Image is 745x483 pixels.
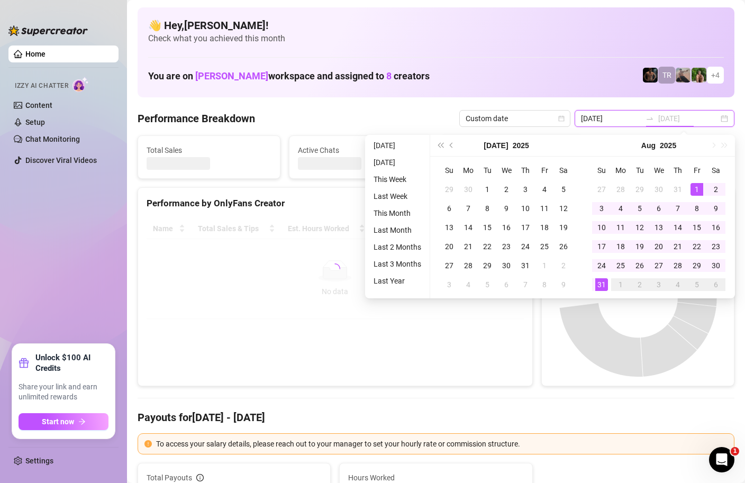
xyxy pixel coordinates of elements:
[687,161,706,180] th: Fr
[652,278,665,291] div: 3
[630,275,649,294] td: 2025-09-02
[459,237,478,256] td: 2025-07-21
[15,81,68,91] span: Izzy AI Chatter
[649,256,668,275] td: 2025-08-27
[614,183,627,196] div: 28
[440,237,459,256] td: 2025-07-20
[691,259,703,272] div: 29
[434,135,446,156] button: Last year (Control + left)
[554,256,573,275] td: 2025-08-02
[500,259,513,272] div: 30
[611,237,630,256] td: 2025-08-18
[614,202,627,215] div: 4
[652,259,665,272] div: 27
[443,259,456,272] div: 27
[459,275,478,294] td: 2025-08-04
[443,202,456,215] div: 6
[538,259,551,272] div: 1
[662,69,671,81] span: TR
[519,259,532,272] div: 31
[692,68,706,83] img: Nathaniel
[459,180,478,199] td: 2025-06-30
[535,180,554,199] td: 2025-07-04
[298,144,423,156] span: Active Chats
[72,77,89,92] img: AI Chatter
[554,218,573,237] td: 2025-07-19
[538,240,551,253] div: 25
[195,70,268,81] span: [PERSON_NAME]
[633,240,646,253] div: 19
[500,221,513,234] div: 16
[516,218,535,237] td: 2025-07-17
[148,70,430,82] h1: You are on workspace and assigned to creators
[538,278,551,291] div: 8
[440,161,459,180] th: Su
[630,218,649,237] td: 2025-08-12
[19,358,29,368] span: gift
[478,199,497,218] td: 2025-07-08
[671,221,684,234] div: 14
[611,199,630,218] td: 2025-08-04
[687,180,706,199] td: 2025-08-01
[691,221,703,234] div: 15
[641,135,656,156] button: Choose a month
[614,240,627,253] div: 18
[478,180,497,199] td: 2025-07-01
[671,183,684,196] div: 31
[554,180,573,199] td: 2025-07-05
[658,113,719,124] input: End date
[554,237,573,256] td: 2025-07-26
[519,240,532,253] div: 24
[19,413,108,430] button: Start nowarrow-right
[558,115,565,122] span: calendar
[595,202,608,215] div: 3
[649,199,668,218] td: 2025-08-06
[668,275,687,294] td: 2025-09-04
[459,256,478,275] td: 2025-07-28
[500,278,513,291] div: 6
[649,180,668,199] td: 2025-07-30
[581,113,641,124] input: Start date
[671,240,684,253] div: 21
[671,278,684,291] div: 4
[706,180,725,199] td: 2025-08-02
[462,240,475,253] div: 21
[369,156,425,169] li: [DATE]
[554,199,573,218] td: 2025-07-12
[516,237,535,256] td: 2025-07-24
[611,180,630,199] td: 2025-07-28
[369,139,425,152] li: [DATE]
[519,278,532,291] div: 7
[614,278,627,291] div: 1
[516,161,535,180] th: Th
[519,221,532,234] div: 17
[710,183,722,196] div: 2
[19,382,108,403] span: Share your link and earn unlimited rewards
[731,447,739,455] span: 1
[668,218,687,237] td: 2025-08-14
[443,240,456,253] div: 20
[25,118,45,126] a: Setup
[676,68,691,83] img: LC
[147,196,524,211] div: Performance by OnlyFans Creator
[595,183,608,196] div: 27
[462,221,475,234] div: 14
[478,218,497,237] td: 2025-07-15
[687,237,706,256] td: 2025-08-22
[668,180,687,199] td: 2025-07-31
[369,207,425,220] li: This Month
[691,278,703,291] div: 5
[652,183,665,196] div: 30
[459,161,478,180] th: Mo
[592,161,611,180] th: Su
[519,202,532,215] div: 10
[535,275,554,294] td: 2025-08-08
[535,161,554,180] th: Fr
[630,199,649,218] td: 2025-08-05
[8,25,88,36] img: logo-BBDzfeDw.svg
[633,259,646,272] div: 26
[138,111,255,126] h4: Performance Breakdown
[484,135,508,156] button: Choose a month
[706,237,725,256] td: 2025-08-23
[611,256,630,275] td: 2025-08-25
